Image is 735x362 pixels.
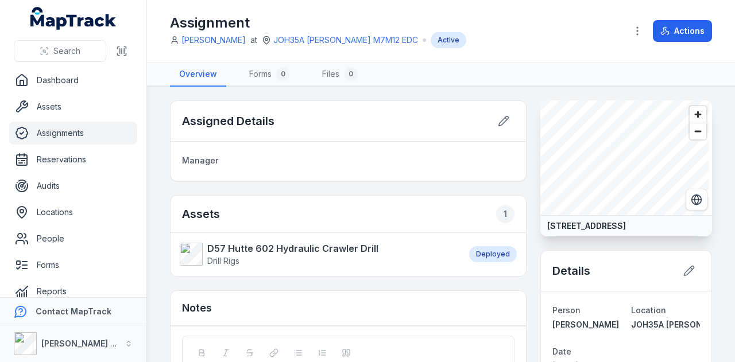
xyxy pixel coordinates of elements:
[9,201,137,224] a: Locations
[344,67,358,81] div: 0
[9,254,137,277] a: Forms
[552,305,581,315] span: Person
[552,263,590,279] h2: Details
[9,280,137,303] a: Reports
[690,106,706,123] button: Zoom in
[182,113,274,129] h2: Assigned Details
[9,148,137,171] a: Reservations
[631,305,666,315] span: Location
[36,306,111,316] strong: Contact MapTrack
[496,205,514,223] div: 1
[170,63,226,87] a: Overview
[53,45,80,57] span: Search
[182,205,514,223] h2: Assets
[547,220,626,232] strong: [STREET_ADDRESS]
[273,34,418,46] a: JOH35A [PERSON_NAME] M7M12 EDC
[9,95,137,118] a: Assets
[9,227,137,250] a: People
[207,256,239,266] span: Drill Rigs
[9,122,137,145] a: Assignments
[9,174,137,197] a: Audits
[690,123,706,139] button: Zoom out
[9,69,137,92] a: Dashboard
[30,7,117,30] a: MapTrack
[250,34,257,46] span: at
[181,34,246,46] a: [PERSON_NAME]
[431,32,466,48] div: Active
[686,189,707,211] button: Switch to Satellite View
[653,20,712,42] button: Actions
[540,100,709,215] canvas: Map
[41,338,136,348] strong: [PERSON_NAME] Group
[276,67,290,81] div: 0
[14,40,106,62] button: Search
[180,242,458,267] a: D57 Hutte 602 Hydraulic Crawler DrillDrill Rigs
[240,63,299,87] a: Forms0
[313,63,367,87] a: Files0
[552,319,621,330] a: [PERSON_NAME]
[182,300,212,316] h3: Notes
[207,242,378,255] strong: D57 Hutte 602 Hydraulic Crawler Drill
[469,246,517,262] div: Deployed
[170,14,466,32] h1: Assignment
[182,155,218,165] span: Manager
[631,319,700,330] a: JOH35A [PERSON_NAME] M7M12 EDC
[552,347,571,356] span: Date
